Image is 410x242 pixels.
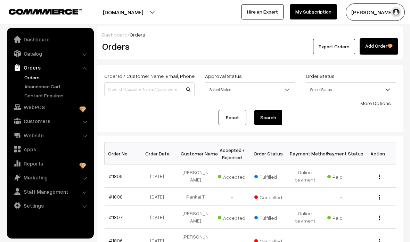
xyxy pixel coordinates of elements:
span: Select Status [306,83,396,96]
label: Order Id / Customer Name, Email, Phone [104,72,195,80]
span: Select Status [205,82,295,96]
span: Fulfilled [254,171,289,180]
label: Order Status [306,72,335,80]
span: Paid [327,171,362,180]
a: Abandoned Cart [23,83,91,90]
th: Customer Name [177,143,214,164]
td: Online payment [287,164,323,188]
a: My Subscription [290,4,337,19]
button: Search [254,110,282,125]
label: Approval Status [205,72,242,80]
td: - [323,188,360,205]
img: Menu [379,195,380,200]
td: [DATE] [141,205,177,229]
a: Customers [9,115,91,127]
span: Accepted [218,212,253,221]
a: Website [9,129,91,142]
img: Menu [379,175,380,179]
td: [PERSON_NAME] [177,164,214,188]
a: Dashboard [9,33,91,46]
img: COMMMERCE [9,9,82,14]
a: Catalog [9,47,91,60]
a: Contact Enquires [23,92,91,99]
a: Staff Management [9,185,91,198]
td: [DATE] [141,164,177,188]
a: Settings [9,199,91,212]
a: Reset [219,110,246,125]
a: Orders [9,61,91,74]
span: Orders [130,32,145,38]
h2: Orders [102,41,194,52]
span: Paid [327,212,362,221]
a: WebPOS [9,101,91,113]
th: Accepted / Rejected [214,143,250,164]
span: Accepted [218,171,253,180]
td: [PERSON_NAME] [177,205,214,229]
td: Online payment [287,205,323,229]
a: #1809 [109,173,123,179]
span: Select Status [306,82,396,96]
a: Add Order [360,38,398,55]
a: Apps [9,143,91,155]
th: Payment Method [287,143,323,164]
span: Cancelled [254,192,289,201]
th: Order Date [141,143,177,164]
a: Orders [23,74,91,81]
input: Order Id / Customer Name / Customer Email / Customer Phone [104,82,195,96]
th: Order No [105,143,141,164]
td: - [214,188,250,205]
a: Reports [9,157,91,170]
a: Dashboard [102,32,128,38]
a: Hire an Expert [241,4,284,19]
div: / [102,31,398,38]
a: COMMMERCE [9,7,69,15]
th: Order Status [250,143,287,164]
th: Action [360,143,396,164]
td: Pankaj T [177,188,214,205]
a: More Options [360,100,391,106]
button: [PERSON_NAME]… [346,3,405,21]
img: user [391,7,401,17]
td: [DATE] [141,188,177,205]
span: Fulfilled [254,212,289,221]
img: Menu [379,216,380,220]
button: [DOMAIN_NAME] [79,3,167,21]
th: Payment Status [323,143,360,164]
button: Export Orders [313,39,355,54]
span: Select Status [205,83,295,96]
a: Marketing [9,171,91,184]
a: #1807 [109,214,123,220]
a: #1808 [109,194,123,200]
